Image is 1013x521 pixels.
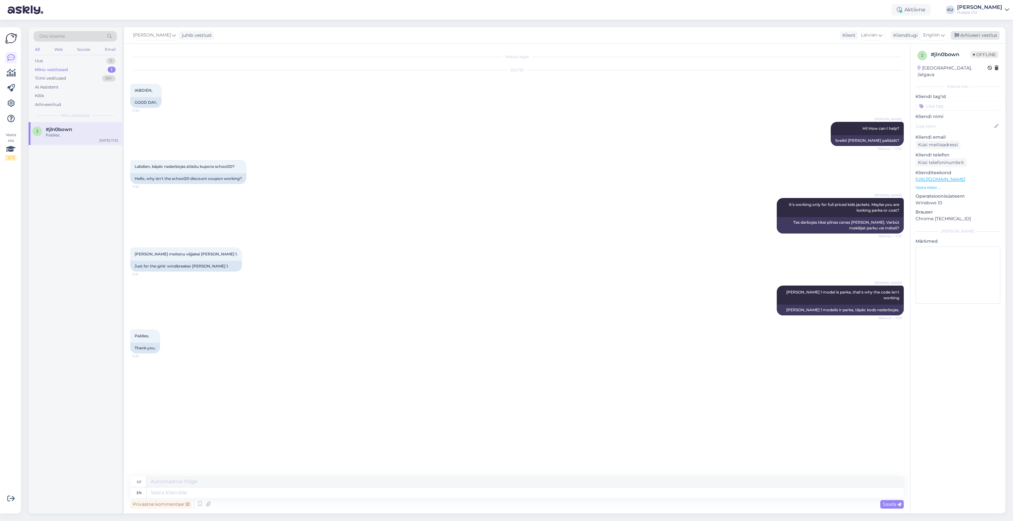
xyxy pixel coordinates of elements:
[883,501,901,507] span: Saada
[916,200,1000,206] p: Windows 10
[931,51,970,58] div: # jln0bown
[916,113,1000,120] p: Kliendi nimi
[135,88,152,93] span: lABDIEN,
[35,102,61,108] div: Arhiveeritud
[130,54,904,60] div: Vestlus algas
[137,487,142,498] div: en
[878,234,902,239] span: Nähtud ✓ 11:31
[106,58,116,64] div: 0
[831,135,904,146] div: Sveiki! [PERSON_NAME] palīdzēt?
[789,202,900,213] span: It's working only for full priced kids jackets. Maybe you are looking parka or coat?
[135,252,238,256] span: [PERSON_NAME] meiteņu vējjakai [PERSON_NAME] 1.
[861,32,877,39] span: Latvian
[5,32,17,44] img: Askly Logo
[132,184,156,189] span: 11:30
[35,67,68,73] div: Minu vestlused
[53,45,64,54] div: Web
[99,138,118,143] div: [DATE] 11:32
[916,193,1000,200] p: Operatsioonisüsteem
[878,146,902,151] span: Nähtud ✓ 11:30
[39,33,65,40] span: Otsi kliente
[102,75,116,82] div: 99+
[957,5,1002,10] div: [PERSON_NAME]
[957,5,1009,15] a: [PERSON_NAME]Huppa OÜ
[875,117,902,122] span: [PERSON_NAME]
[104,45,117,54] div: Email
[786,290,900,300] span: [PERSON_NAME] 1 model is parka, that's why the code isn't working
[875,193,902,198] span: [PERSON_NAME]
[130,173,246,184] div: Hello, why isn't the school20 discount coupon working?
[916,209,1000,215] p: Brauser
[916,215,1000,222] p: Chrome [TECHNICAL_ID]
[777,305,904,315] div: [PERSON_NAME] 1 modelis ir parka, tāpēc kods nedarbojas.
[76,45,91,54] div: Socials
[957,10,1002,15] div: Huppa OÜ
[875,280,902,285] span: [PERSON_NAME]
[5,155,17,161] div: 2 / 3
[970,51,998,58] span: Offline
[61,113,90,118] span: Minu vestlused
[916,93,1000,100] p: Kliendi tag'id
[923,32,940,39] span: English
[921,53,923,58] span: j
[132,272,156,277] span: 11:31
[916,176,965,182] a: [URL][DOMAIN_NAME]
[916,228,1000,234] div: [PERSON_NAME]
[133,32,171,39] span: [PERSON_NAME]
[35,84,58,90] div: AI Assistent
[777,217,904,234] div: Tas darbojas tikai pilnas cenas [PERSON_NAME]. Varbūt meklējat parku vai mēteli?
[916,101,1000,111] input: Lisa tag
[916,158,967,167] div: Küsi telefoninumbrit
[179,32,212,39] div: juhib vestlust
[862,126,899,131] span: Hi! How can I help?
[916,152,1000,158] p: Kliendi telefon
[951,31,1000,40] div: Arhiveeri vestlus
[891,32,918,39] div: Klienditugi
[35,93,44,99] div: Kõik
[46,132,118,138] div: Paldies.
[916,134,1000,141] p: Kliendi email
[108,67,116,73] div: 1
[130,97,162,108] div: GOOD DAY,
[46,127,72,132] span: #jln0bown
[137,476,141,487] div: lv
[916,141,961,149] div: Küsi meiliaadressi
[916,123,993,130] input: Lisa nimi
[878,316,902,320] span: Nähtud ✓ 11:31
[916,185,1000,190] p: Vaata edasi ...
[917,65,988,78] div: [GEOGRAPHIC_DATA], Jelgava
[5,132,17,161] div: Vaata siia
[135,333,149,338] span: Paldies.
[34,45,41,54] div: All
[132,108,156,113] span: 11:30
[130,67,904,73] div: [DATE]
[130,500,192,509] div: Privaatne kommentaar
[892,4,930,16] div: Aktiivne
[135,164,235,169] span: Labdien, kāpēc nedarbojas atlaižu kupons school20?
[35,58,43,64] div: Uus
[35,75,66,82] div: Tiimi vestlused
[130,261,242,272] div: Just for the girls' windbreaker [PERSON_NAME] 1.
[130,343,160,353] div: Thank you.
[132,354,156,359] span: 11:32
[36,129,38,134] span: j
[840,32,855,39] div: Klient
[916,169,1000,176] p: Klienditeekond
[946,5,955,14] div: KU
[916,238,1000,245] p: Märkmed
[916,84,1000,89] div: Kliendi info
